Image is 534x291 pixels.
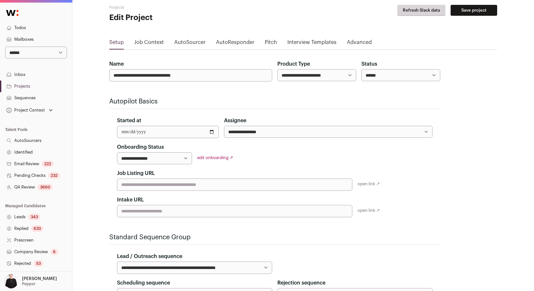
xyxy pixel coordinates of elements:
[4,274,18,288] img: 9240684-medium_jpg
[361,60,377,68] label: Status
[22,281,36,286] p: Pepper
[197,156,233,160] a: edit onboarding ↗
[109,13,239,23] h1: Edit Project
[451,5,497,16] button: Save project
[174,38,206,49] a: AutoSourcer
[5,108,45,113] div: Project Context
[109,97,440,106] h2: Autopilot Basics
[117,117,141,124] label: Started at
[109,233,440,242] h2: Standard Sequence Group
[109,38,124,49] a: Setup
[117,143,164,151] label: Onboarding Status
[109,60,124,68] label: Name
[287,38,336,49] a: Interview Templates
[3,274,58,288] button: Open dropdown
[117,279,170,287] label: Scheduling sequence
[3,6,22,19] img: Wellfound
[42,161,54,167] div: 222
[22,276,57,281] p: [PERSON_NAME]
[265,38,277,49] a: Pitch
[31,225,43,232] div: 633
[109,5,239,10] h2: Projects
[5,106,54,115] button: Open dropdown
[224,117,246,124] label: Assignee
[117,196,144,204] label: Intake URL
[397,5,445,16] button: Refresh Slack data
[34,260,43,267] div: 53
[277,60,310,68] label: Product Type
[48,172,60,179] div: 232
[347,38,372,49] a: Advanced
[37,184,53,190] div: 3660
[28,214,40,220] div: 343
[216,38,254,49] a: AutoResponder
[134,38,164,49] a: Job Context
[277,279,326,287] label: Rejection sequence
[117,169,155,177] label: Job Listing URL
[50,249,58,255] div: 6
[117,253,182,260] label: Lead / Outreach sequence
